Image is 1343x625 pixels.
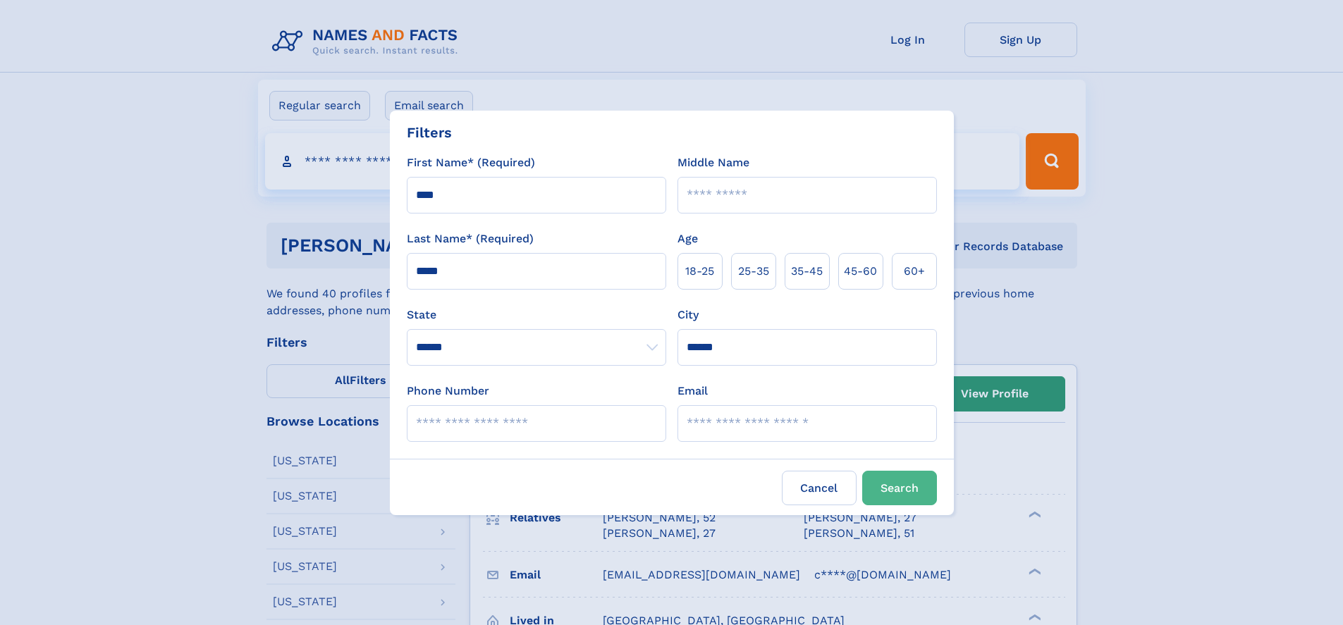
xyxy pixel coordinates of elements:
[677,154,749,171] label: Middle Name
[844,263,877,280] span: 45‑60
[738,263,769,280] span: 25‑35
[862,471,937,505] button: Search
[677,230,698,247] label: Age
[407,230,534,247] label: Last Name* (Required)
[782,471,857,505] label: Cancel
[677,383,708,400] label: Email
[904,263,925,280] span: 60+
[677,307,699,323] label: City
[407,307,666,323] label: State
[791,263,823,280] span: 35‑45
[407,154,535,171] label: First Name* (Required)
[407,122,452,143] div: Filters
[685,263,714,280] span: 18‑25
[407,383,489,400] label: Phone Number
